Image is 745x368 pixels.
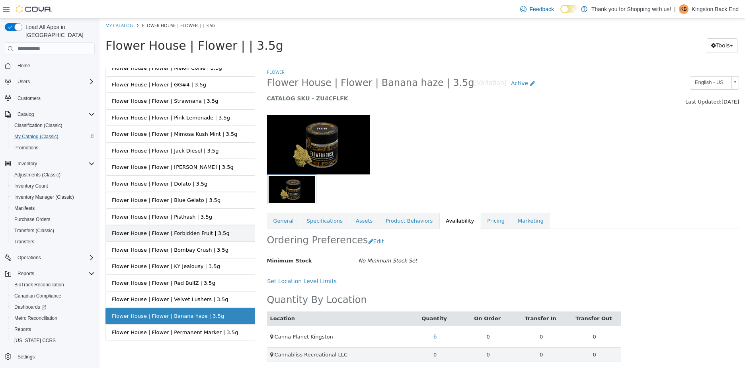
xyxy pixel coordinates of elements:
[11,121,95,130] span: Classification (Classic)
[12,112,138,120] div: Flower House | Flower | Mimosa Kush Mint | 3.5g
[18,63,30,69] span: Home
[14,269,95,278] span: Reports
[681,4,687,14] span: KB
[11,204,38,213] a: Manifests
[674,4,676,14] p: |
[11,291,95,301] span: Canadian Compliance
[12,79,119,87] div: Flower House | Flower | Strawnana | 3.5g
[468,307,522,329] td: 0
[590,58,640,71] a: English - US
[12,162,108,170] div: Flower House | Flower | Dolato | 3.5g
[14,145,39,151] span: Promotions
[586,80,622,86] span: Last Updated:
[11,280,95,290] span: BioTrack Reconciliation
[12,277,129,285] div: Flower House | Flower | Velvet Lushers | 3.5g
[381,194,412,211] a: Pricing
[415,307,468,329] td: 0
[8,120,98,131] button: Classification (Classic)
[14,61,95,70] span: Home
[14,253,95,262] span: Operations
[468,329,522,344] td: 0
[11,325,95,334] span: Reports
[14,94,44,103] a: Customers
[8,279,98,290] button: BioTrack Reconciliation
[14,269,37,278] button: Reports
[14,159,95,168] span: Inventory
[330,311,342,326] a: 6
[14,133,59,140] span: My Catalog (Classic)
[175,333,248,339] span: Cannabliss Recreational LLC
[591,4,671,14] p: Thank you for Shopping with us!
[11,313,95,323] span: Metrc Reconciliation
[14,304,46,310] span: Dashboards
[2,268,98,279] button: Reports
[362,329,415,344] td: 0
[171,296,197,304] button: Location
[168,239,213,245] span: Minimum Stock
[18,111,34,117] span: Catalog
[2,76,98,87] button: Users
[168,276,267,288] h2: Quantity By Location
[12,261,116,269] div: Flower House | Flower | Red BullZ | 3.5g
[12,129,119,137] div: Flower House | Flower | Jack Diesel | 3.5g
[517,1,557,17] a: Feedback
[11,291,64,301] a: Canadian Compliance
[14,110,37,119] button: Catalog
[259,239,318,245] i: No Minimum Stock Set
[8,131,98,142] button: My Catalog (Classic)
[11,215,54,224] a: Purchase Orders
[14,77,95,86] span: Users
[11,302,95,312] span: Dashboards
[374,297,403,303] a: On Order
[11,336,59,345] a: [US_STATE] CCRS
[280,194,339,211] a: Product Behaviors
[22,23,95,39] span: Load All Apps in [GEOGRAPHIC_DATA]
[14,172,60,178] span: Adjustments (Classic)
[11,143,95,153] span: Promotions
[12,63,107,70] div: Flower House | Flower | GG#4 | 3.5g
[11,121,66,130] a: Classification (Classic)
[412,194,451,211] a: Marketing
[591,58,629,70] span: English - US
[14,337,56,344] span: [US_STATE] CCRS
[2,252,98,263] button: Operations
[2,92,98,104] button: Customers
[168,96,271,156] img: 150
[11,204,95,213] span: Manifests
[14,293,61,299] span: Canadian Compliance
[14,352,95,362] span: Settings
[8,301,98,313] a: Dashboards
[250,194,279,211] a: Assets
[8,169,98,180] button: Adjustments (Classic)
[12,294,125,302] div: Flower House | Flower | Banana haze | 3.5g
[14,282,64,288] span: BioTrack Reconciliation
[11,192,77,202] a: Inventory Manager (Classic)
[175,315,234,321] span: Canna Planet Kingston
[11,143,42,153] a: Promotions
[8,192,98,203] button: Inventory Manager (Classic)
[11,132,95,141] span: My Catalog (Classic)
[14,110,95,119] span: Catalog
[168,256,242,270] button: Set Location Level Limits
[14,315,57,321] span: Metrc Reconciliation
[12,96,131,104] div: Flower House | Flower | Pink Lemonade | 3.5g
[11,226,57,235] a: Transfers (Classic)
[12,195,113,203] div: Flower House | Flower | Pisthash | 3.5g
[14,77,33,86] button: Users
[168,216,269,228] h2: Ordering Preferences
[201,194,250,211] a: Specifications
[8,142,98,153] button: Promotions
[168,76,519,84] h5: CATALOG SKU - ZU4CFLFK
[14,326,31,333] span: Reports
[12,46,123,54] div: Flower House | Flower | Melon Collie | 3.5g
[14,227,54,234] span: Transfers (Classic)
[8,180,98,192] button: Inventory Count
[14,159,40,168] button: Inventory
[168,194,201,211] a: General
[269,216,289,231] button: Edit
[18,78,30,85] span: Users
[375,62,407,68] small: [Variation]
[11,132,62,141] a: My Catalog (Classic)
[362,307,415,329] td: 0
[11,226,95,235] span: Transfers (Classic)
